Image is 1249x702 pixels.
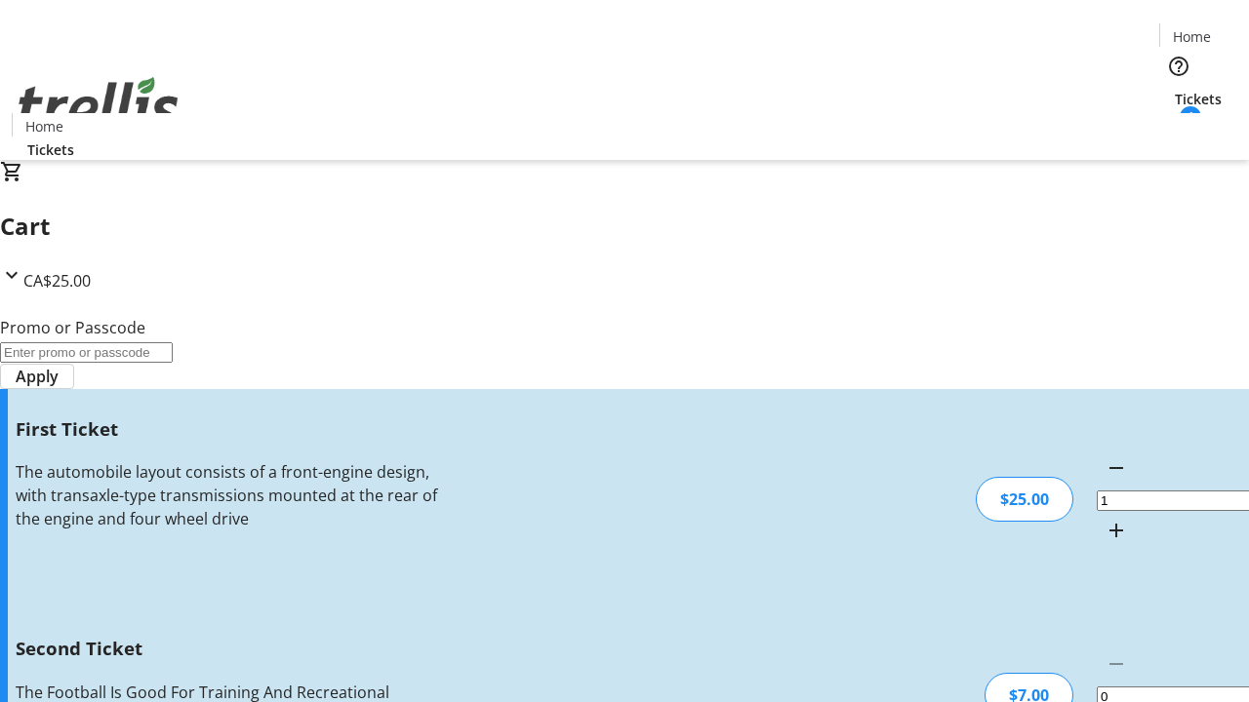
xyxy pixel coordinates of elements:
[1159,89,1237,109] a: Tickets
[1159,47,1198,86] button: Help
[1097,511,1136,550] button: Increment by one
[12,56,185,153] img: Orient E2E Organization oLZarfd70T's Logo
[12,139,90,160] a: Tickets
[16,415,442,443] h3: First Ticket
[16,365,59,388] span: Apply
[1173,26,1211,47] span: Home
[16,635,442,662] h3: Second Ticket
[27,139,74,160] span: Tickets
[16,460,442,530] div: The automobile layout consists of a front-engine design, with transaxle-type transmissions mounte...
[13,116,75,136] a: Home
[1160,26,1223,47] a: Home
[976,477,1073,522] div: $25.00
[25,116,63,136] span: Home
[1175,89,1222,109] span: Tickets
[1097,448,1136,487] button: Decrement by one
[23,270,91,292] span: CA$25.00
[1159,109,1198,148] button: Cart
